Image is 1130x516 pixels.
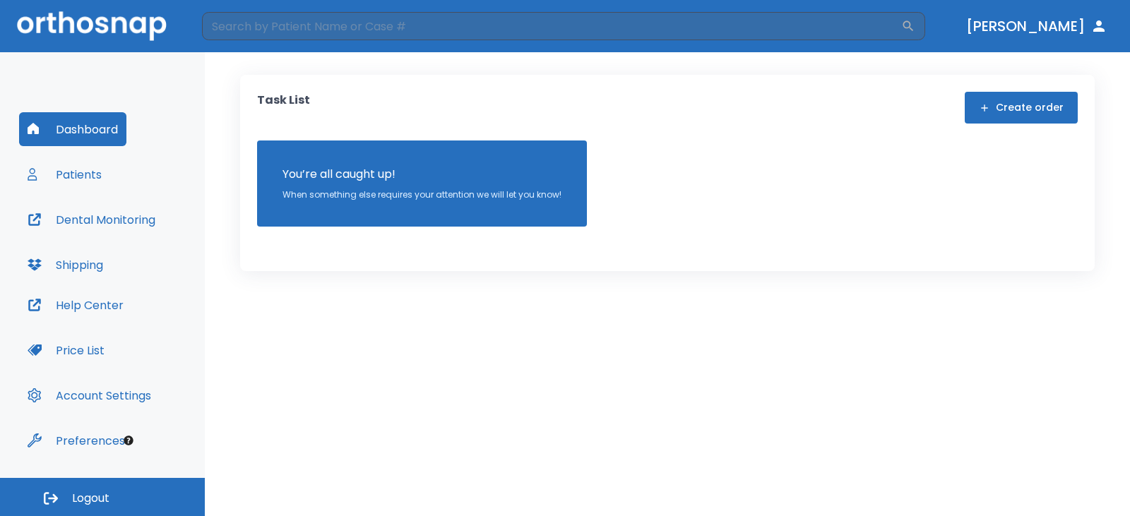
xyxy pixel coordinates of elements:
[72,491,109,506] span: Logout
[965,92,1078,124] button: Create order
[19,378,160,412] button: Account Settings
[257,92,310,124] p: Task List
[961,13,1113,39] button: [PERSON_NAME]
[19,288,132,322] button: Help Center
[202,12,901,40] input: Search by Patient Name or Case #
[19,248,112,282] button: Shipping
[19,333,113,367] button: Price List
[282,188,561,201] p: When something else requires your attention we will let you know!
[122,434,135,447] div: Tooltip anchor
[19,157,110,191] button: Patients
[282,166,561,183] p: You’re all caught up!
[19,203,164,236] button: Dental Monitoring
[19,112,126,146] button: Dashboard
[19,424,133,457] button: Preferences
[17,11,167,40] img: Orthosnap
